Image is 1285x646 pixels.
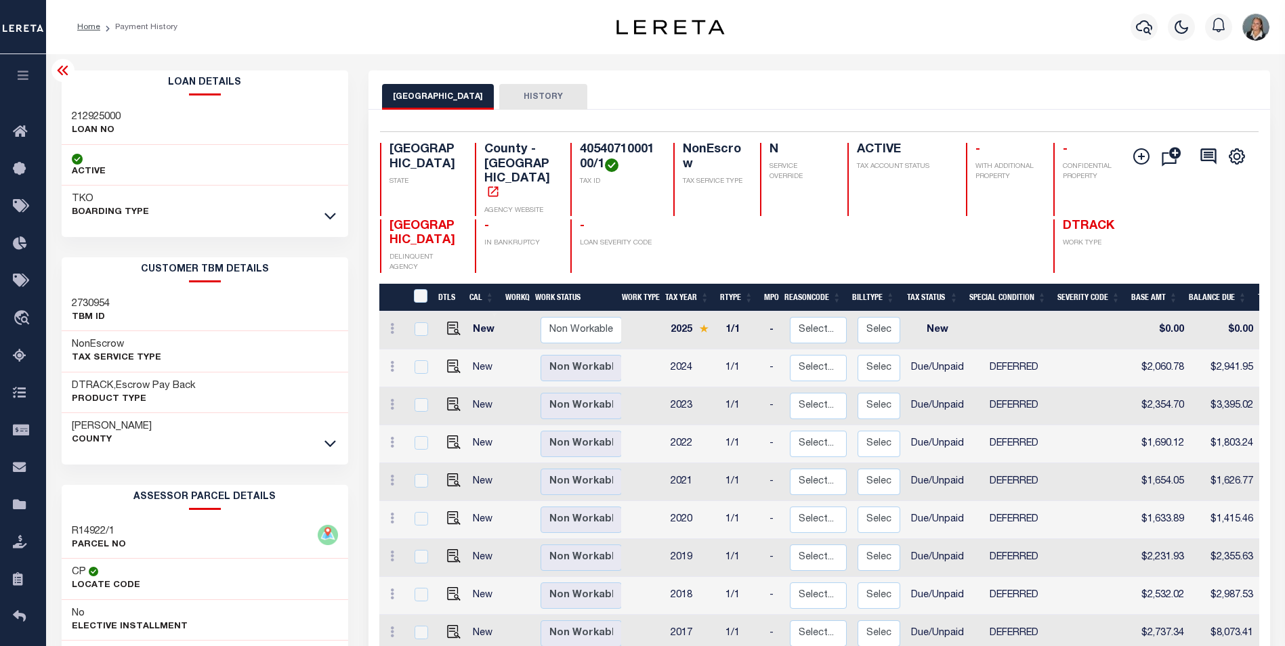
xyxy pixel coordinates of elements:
td: 1/1 [720,387,764,425]
h3: TKO [72,192,149,206]
th: Balance Due: activate to sort column ascending [1183,284,1252,311]
td: - [764,463,784,501]
h2: ASSESSOR PARCEL DETAILS [62,485,349,510]
h2: Loan Details [62,70,349,95]
td: 1/1 [720,463,764,501]
li: Payment History [100,21,177,33]
p: LOAN SEVERITY CODE [580,238,657,249]
td: Due/Unpaid [906,577,970,615]
span: DEFERRED [990,477,1038,486]
span: [GEOGRAPHIC_DATA] [389,220,455,247]
span: - [975,144,980,156]
h4: ACTIVE [857,143,950,158]
td: 1/1 [720,539,764,577]
th: Base Amt: activate to sort column ascending [1126,284,1183,311]
th: Severity Code: activate to sort column ascending [1052,284,1126,311]
h2: CUSTOMER TBM DETAILS [62,257,349,282]
td: $2,354.70 [1132,387,1189,425]
p: TAX SERVICE TYPE [683,177,744,187]
td: - [764,539,784,577]
td: - [764,349,784,387]
td: 2021 [665,463,720,501]
td: - [764,311,784,349]
td: 2019 [665,539,720,577]
td: New [467,539,505,577]
td: New [467,387,505,425]
th: Work Status [530,284,621,311]
td: $0.00 [1189,311,1259,349]
td: New [467,501,505,539]
th: BillType: activate to sort column ascending [847,284,900,311]
td: 1/1 [720,577,764,615]
button: [GEOGRAPHIC_DATA] [382,84,494,110]
h3: R14922/1 [72,525,126,538]
td: $1,690.12 [1132,425,1189,463]
td: 2025 [665,311,720,349]
p: Tax Service Type [72,351,161,365]
p: Elective Installment [72,620,188,634]
td: Due/Unpaid [906,349,970,387]
td: - [764,425,784,463]
h4: N [770,143,831,158]
th: Special Condition: activate to sort column ascending [964,284,1052,311]
p: TAX ID [580,177,657,187]
p: CONFIDENTIAL PROPERTY [1063,162,1132,182]
h3: NonEscrow [72,338,161,351]
h4: County - [GEOGRAPHIC_DATA] [484,143,553,201]
td: - [764,501,784,539]
th: MPO [759,284,779,311]
p: IN BANKRUPTCY [484,238,553,249]
p: Locate Code [72,579,140,593]
p: SERVICE OVERRIDE [770,162,831,182]
th: Tax Status: activate to sort column ascending [900,284,964,311]
img: Star.svg [699,324,709,333]
button: HISTORY [499,84,587,110]
th: Tax Year: activate to sort column ascending [660,284,715,311]
p: TBM ID [72,311,110,324]
td: - [764,387,784,425]
img: logo-dark.svg [616,20,725,35]
td: 2020 [665,501,720,539]
span: DEFERRED [990,401,1038,410]
td: $2,941.95 [1189,349,1259,387]
td: Due/Unpaid [906,425,970,463]
p: LOAN NO [72,124,121,137]
p: BOARDING TYPE [72,206,149,219]
p: WORK TYPE [1063,238,1132,249]
h4: 4054071000100/1 [580,143,657,172]
td: $2,355.63 [1189,539,1259,577]
h3: [PERSON_NAME] [72,420,152,433]
th: CAL: activate to sort column ascending [464,284,500,311]
td: 2023 [665,387,720,425]
td: $3,395.02 [1189,387,1259,425]
td: New [467,463,505,501]
td: $0.00 [1132,311,1189,349]
th: &nbsp;&nbsp;&nbsp;&nbsp;&nbsp;&nbsp;&nbsp;&nbsp;&nbsp;&nbsp; [379,284,405,311]
td: $2,987.53 [1189,577,1259,615]
th: RType: activate to sort column ascending [715,284,759,311]
td: Due/Unpaid [906,387,970,425]
td: $1,803.24 [1189,425,1259,463]
th: ReasonCode: activate to sort column ascending [779,284,847,311]
h4: NonEscrow [683,143,744,172]
span: DEFERRED [990,439,1038,448]
p: Product Type [72,393,196,406]
span: DEFERRED [990,628,1038,638]
td: New [467,577,505,615]
h3: DTRACK,Escrow Pay Back [72,379,196,393]
td: 2022 [665,425,720,463]
p: TAX ACCOUNT STATUS [857,162,950,172]
td: 1/1 [720,349,764,387]
span: DEFERRED [990,553,1038,562]
td: New [467,311,505,349]
th: DTLS [433,284,464,311]
td: $2,231.93 [1132,539,1189,577]
a: Home [77,23,100,31]
h3: No [72,607,85,620]
td: $1,633.89 [1132,501,1189,539]
td: 2024 [665,349,720,387]
td: Due/Unpaid [906,463,970,501]
th: Work Type [616,284,660,311]
td: $1,415.46 [1189,501,1259,539]
span: - [484,220,489,232]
